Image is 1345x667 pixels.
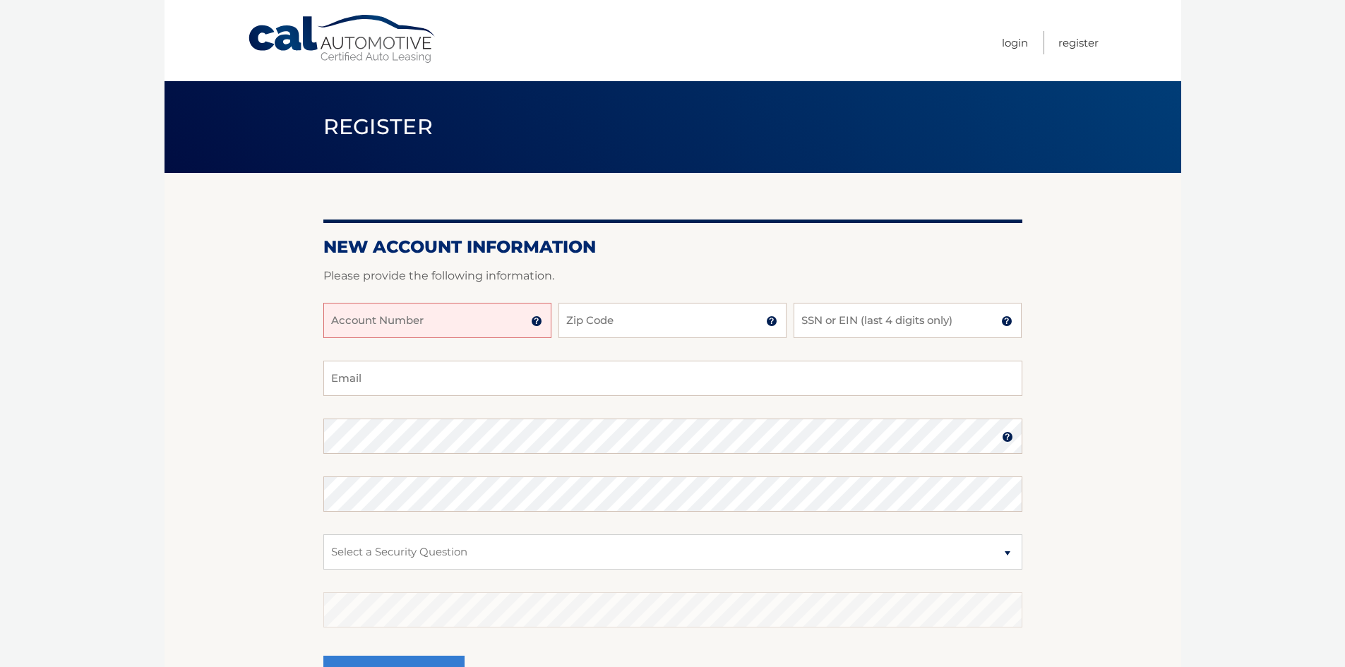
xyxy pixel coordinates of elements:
[1001,316,1012,327] img: tooltip.svg
[323,266,1022,286] p: Please provide the following information.
[766,316,777,327] img: tooltip.svg
[1002,31,1028,54] a: Login
[323,303,551,338] input: Account Number
[1058,31,1099,54] a: Register
[794,303,1022,338] input: SSN or EIN (last 4 digits only)
[323,114,434,140] span: Register
[531,316,542,327] img: tooltip.svg
[1002,431,1013,443] img: tooltip.svg
[323,236,1022,258] h2: New Account Information
[558,303,787,338] input: Zip Code
[323,361,1022,396] input: Email
[247,14,438,64] a: Cal Automotive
